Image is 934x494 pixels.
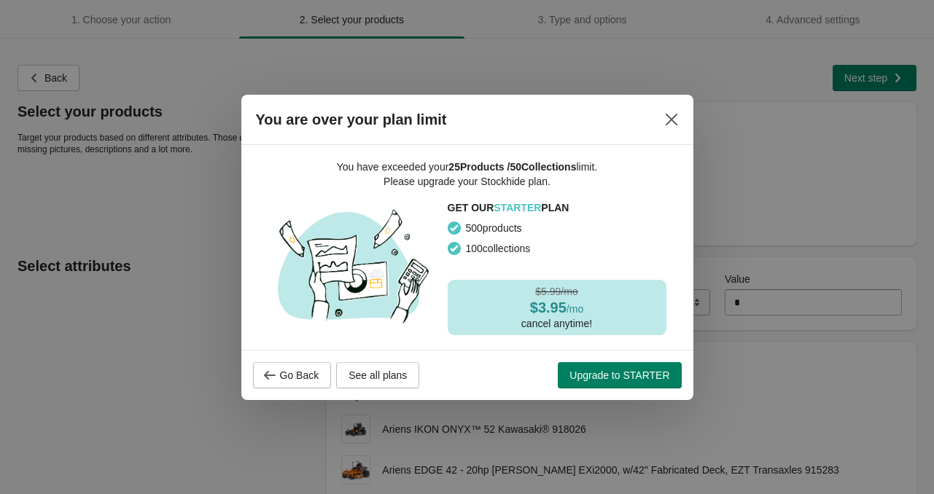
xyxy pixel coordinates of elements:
span: Go Back [280,369,319,381]
h2: You are over your plan limit [256,111,447,128]
img: upsell_modal_image [268,200,436,329]
span: See all plans [349,369,407,381]
button: Upgrade to STARTER [558,362,681,388]
button: Close [658,106,685,133]
span: Upgrade to STARTER [569,369,669,381]
span: 100 collections [466,241,531,256]
span: $ 3.95 [530,299,567,315]
span: 500 products [466,221,522,235]
span: $ 5.99 /mo [535,286,577,297]
span: /mo [567,303,583,315]
img: ok-icon-226a8172.svg [448,242,461,255]
h3: GET OUR PLAN [448,200,666,215]
img: ok-icon-226a8172.svg [448,221,461,235]
button: Go Back [253,362,332,388]
button: See all plans [336,362,419,388]
h3: You have exceeded your limit. Please upgrade your Stockhide plan. [322,160,613,189]
strong: 25 Products / 50 Collections [448,161,576,173]
span: STARTER [494,202,541,213]
span: cancel anytime! [521,318,592,329]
